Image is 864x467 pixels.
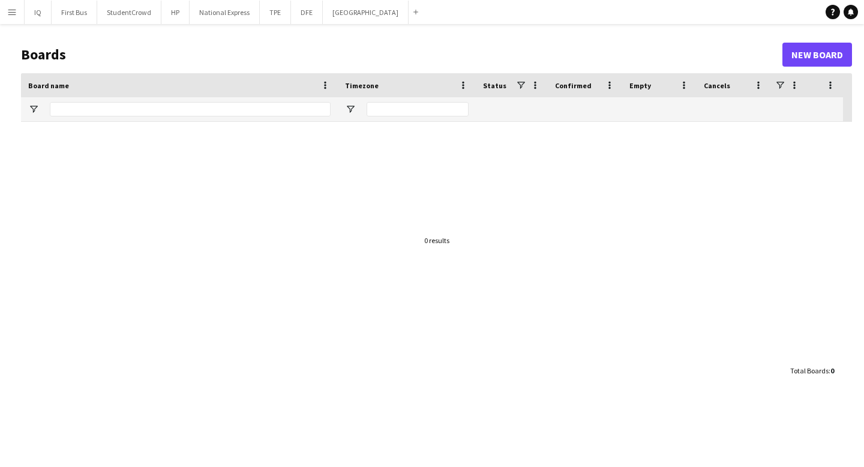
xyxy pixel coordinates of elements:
[28,104,39,115] button: Open Filter Menu
[367,102,469,116] input: Timezone Filter Input
[291,1,323,24] button: DFE
[424,236,449,245] div: 0 results
[97,1,161,24] button: StudentCrowd
[260,1,291,24] button: TPE
[790,359,834,382] div: :
[704,81,730,90] span: Cancels
[830,366,834,375] span: 0
[345,81,379,90] span: Timezone
[323,1,409,24] button: [GEOGRAPHIC_DATA]
[161,1,190,24] button: HP
[782,43,852,67] a: New Board
[50,102,331,116] input: Board name Filter Input
[25,1,52,24] button: IQ
[555,81,592,90] span: Confirmed
[21,46,782,64] h1: Boards
[790,366,829,375] span: Total Boards
[52,1,97,24] button: First Bus
[28,81,69,90] span: Board name
[483,81,506,90] span: Status
[345,104,356,115] button: Open Filter Menu
[190,1,260,24] button: National Express
[629,81,651,90] span: Empty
